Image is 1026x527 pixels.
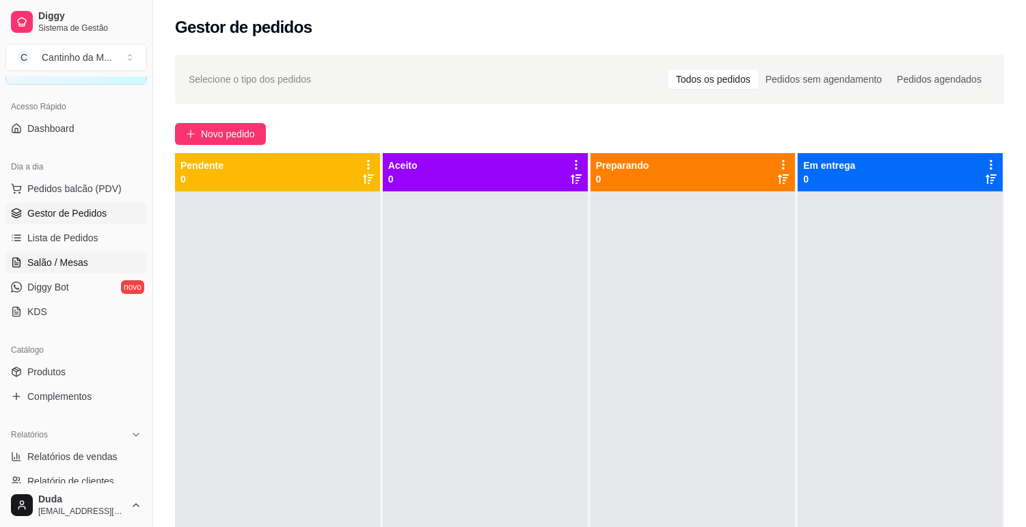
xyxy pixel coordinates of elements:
p: Em entrega [803,159,855,172]
button: Select a team [5,44,147,71]
a: Relatório de clientes [5,470,147,492]
a: Dashboard [5,118,147,139]
span: Complementos [27,390,92,403]
p: Pendente [180,159,224,172]
div: Todos os pedidos [669,70,758,89]
div: Pedidos agendados [889,70,989,89]
span: Relatórios [11,429,48,440]
a: Complementos [5,386,147,407]
span: Duda [38,494,125,506]
p: 0 [180,172,224,186]
p: 0 [388,172,418,186]
span: Lista de Pedidos [27,231,98,245]
span: [EMAIL_ADDRESS][DOMAIN_NAME] [38,506,125,517]
a: Lista de Pedidos [5,227,147,249]
button: Novo pedido [175,123,266,145]
div: Acesso Rápido [5,96,147,118]
span: plus [186,129,195,139]
a: Gestor de Pedidos [5,202,147,224]
div: Cantinho da M ... [42,51,112,64]
a: Produtos [5,361,147,383]
a: KDS [5,301,147,323]
span: Pedidos balcão (PDV) [27,182,122,195]
span: Salão / Mesas [27,256,88,269]
a: Diggy Botnovo [5,276,147,298]
a: DiggySistema de Gestão [5,5,147,38]
span: Dashboard [27,122,75,135]
span: C [17,51,31,64]
div: Dia a dia [5,156,147,178]
span: Diggy Bot [27,280,69,294]
div: Catálogo [5,339,147,361]
h2: Gestor de pedidos [175,16,312,38]
span: Novo pedido [201,126,255,141]
p: Preparando [596,159,649,172]
p: Aceito [388,159,418,172]
span: Selecione o tipo dos pedidos [189,72,311,87]
span: Relatórios de vendas [27,450,118,463]
p: 0 [596,172,649,186]
span: Gestor de Pedidos [27,206,107,220]
button: Duda[EMAIL_ADDRESS][DOMAIN_NAME] [5,489,147,522]
span: KDS [27,305,47,319]
a: Relatórios de vendas [5,446,147,468]
div: Pedidos sem agendamento [758,70,889,89]
button: Pedidos balcão (PDV) [5,178,147,200]
span: Sistema de Gestão [38,23,141,33]
span: Relatório de clientes [27,474,114,488]
span: Produtos [27,365,66,379]
a: Salão / Mesas [5,252,147,273]
span: Diggy [38,10,141,23]
p: 0 [803,172,855,186]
